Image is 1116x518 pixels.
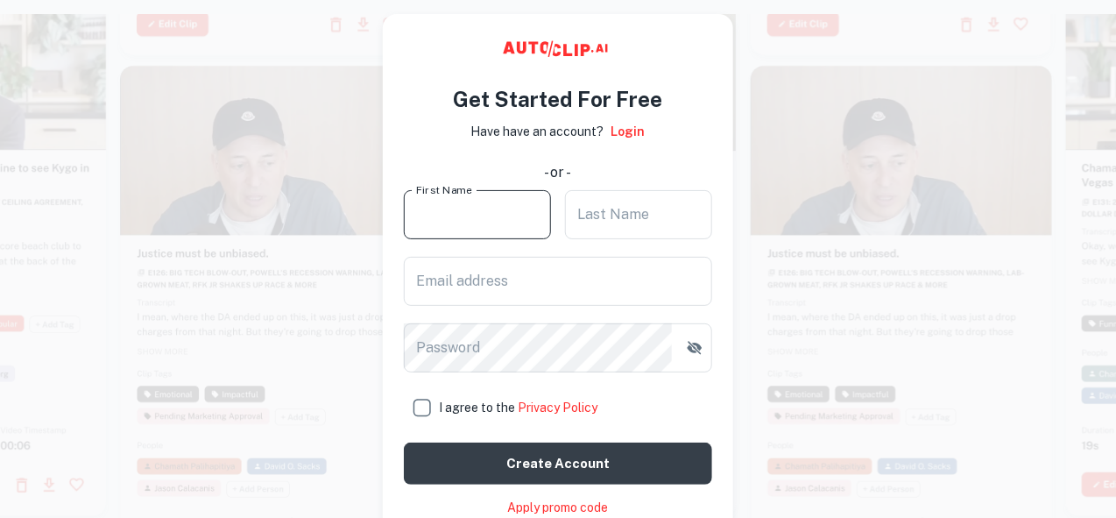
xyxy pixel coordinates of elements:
[439,401,597,415] span: I agree to the
[508,499,609,517] a: Apply promo code
[404,443,712,485] button: Create account
[416,182,472,197] label: First Name
[454,83,663,115] h4: Get Started For Free
[611,122,646,141] a: Login
[471,122,604,141] p: Have have an account?
[545,162,572,183] div: - or -
[518,401,597,415] a: Privacy Policy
